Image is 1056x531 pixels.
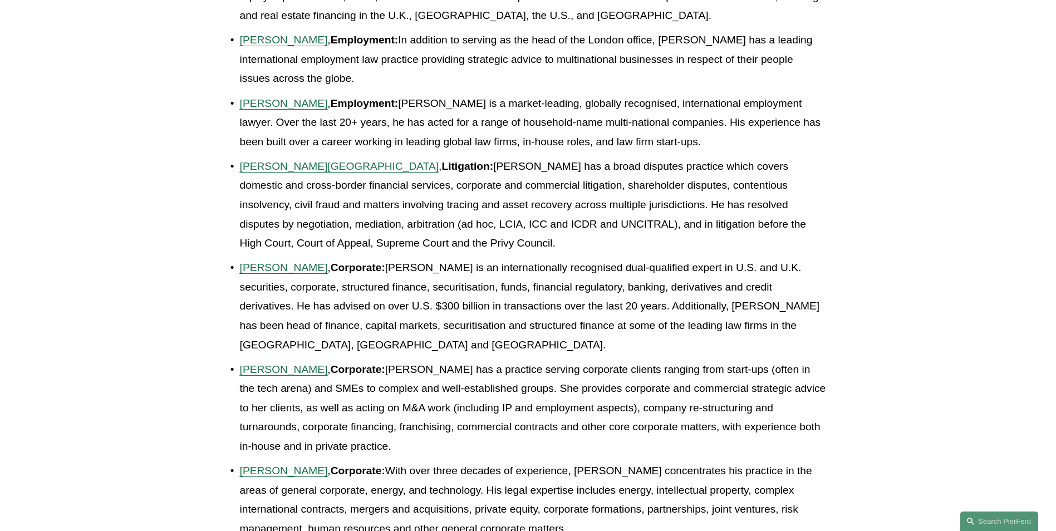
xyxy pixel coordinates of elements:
a: Search this site [960,512,1038,531]
p: , [PERSON_NAME] is a market-leading, globally recognised, international employment lawyer. Over t... [240,94,826,152]
strong: Employment: [331,34,399,46]
p: , In addition to serving as the head of the London office, [PERSON_NAME] has a leading internatio... [240,31,826,88]
strong: Litigation: [441,160,493,172]
p: , [PERSON_NAME] has a practice serving corporate clients ranging from start-ups (often in the tec... [240,360,826,456]
strong: Corporate: [331,363,385,375]
a: [PERSON_NAME] [240,34,328,46]
a: [PERSON_NAME][GEOGRAPHIC_DATA] [240,160,439,172]
p: , [PERSON_NAME] is an internationally recognised dual-qualified expert in U.S. and U.K. securitie... [240,258,826,355]
a: [PERSON_NAME] [240,363,328,375]
a: [PERSON_NAME] [240,97,328,109]
a: [PERSON_NAME] [240,262,328,273]
strong: Employment: [331,97,399,109]
strong: Corporate: [331,262,385,273]
p: , [PERSON_NAME] has a broad disputes practice which covers domestic and cross-border financial se... [240,157,826,253]
a: [PERSON_NAME] [240,465,328,476]
strong: Corporate: [331,465,385,476]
